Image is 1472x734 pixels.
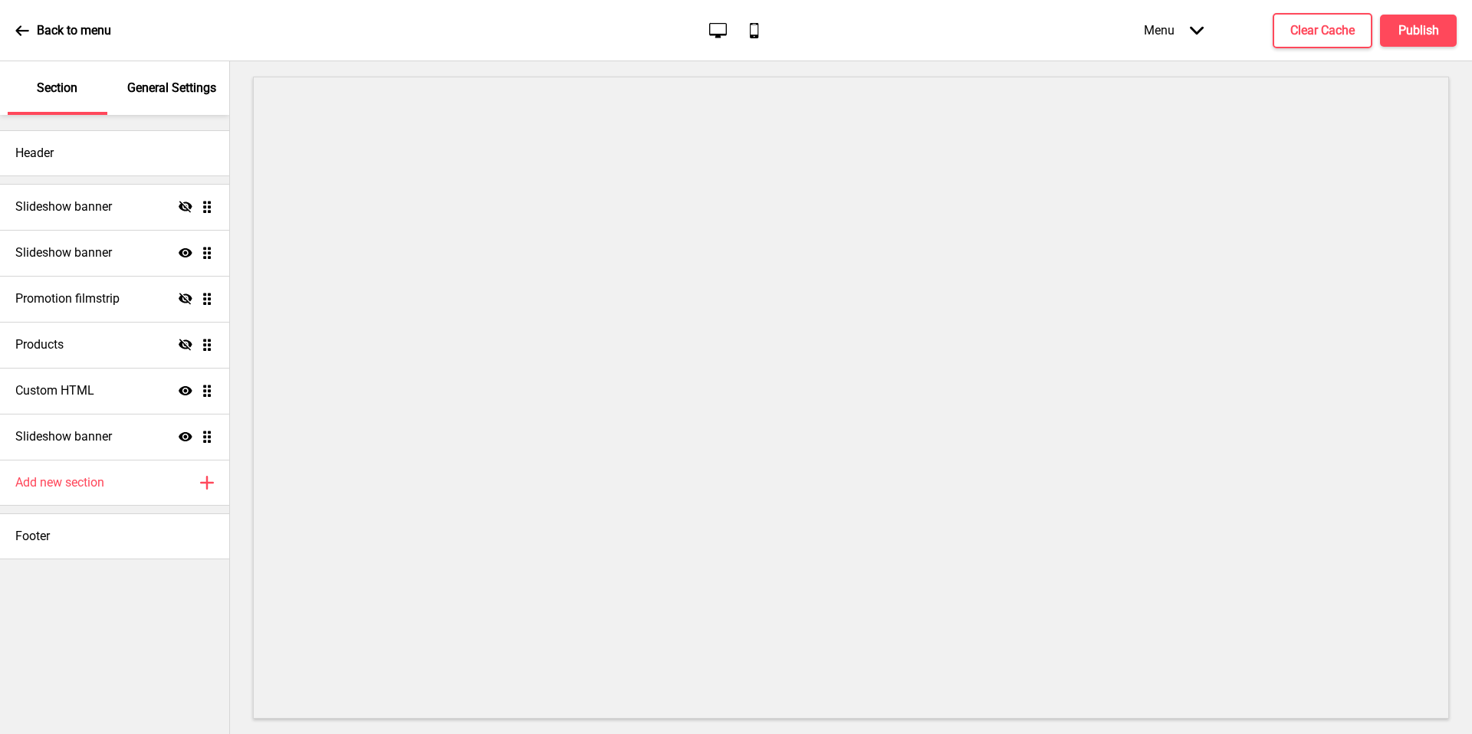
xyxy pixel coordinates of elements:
h4: Add new section [15,474,104,491]
h4: Clear Cache [1290,22,1355,39]
h4: Publish [1398,22,1439,39]
h4: Slideshow banner [15,198,112,215]
button: Publish [1380,15,1457,47]
p: Section [37,80,77,97]
h4: Custom HTML [15,382,94,399]
h4: Slideshow banner [15,428,112,445]
h4: Slideshow banner [15,244,112,261]
h4: Header [15,145,54,162]
div: Menu [1129,8,1219,53]
h4: Footer [15,528,50,545]
a: Back to menu [15,10,111,51]
p: General Settings [127,80,216,97]
h4: Products [15,336,64,353]
h4: Promotion filmstrip [15,290,120,307]
button: Clear Cache [1273,13,1372,48]
p: Back to menu [37,22,111,39]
